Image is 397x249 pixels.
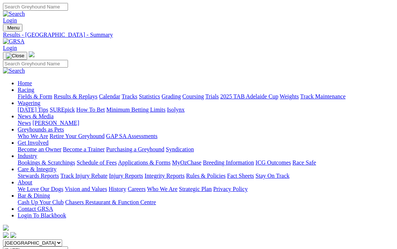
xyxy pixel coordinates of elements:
[18,120,31,126] a: News
[18,199,394,206] div: Bar & Dining
[3,232,9,238] img: facebook.svg
[18,113,54,119] a: News & Media
[18,140,49,146] a: Get Involved
[10,232,16,238] img: twitter.svg
[18,166,57,172] a: Care & Integrity
[106,133,158,139] a: GAP SA Assessments
[7,25,19,30] span: Menu
[18,100,40,106] a: Wagering
[172,159,201,166] a: MyOzChase
[18,93,52,100] a: Fields & Form
[18,173,394,179] div: Care & Integrity
[144,173,185,179] a: Integrity Reports
[3,52,27,60] button: Toggle navigation
[3,17,17,24] a: Login
[3,38,25,45] img: GRSA
[166,146,194,152] a: Syndication
[18,133,394,140] div: Greyhounds as Pets
[167,107,185,113] a: Isolynx
[18,192,50,199] a: Bar & Dining
[60,173,107,179] a: Track Injury Rebate
[18,179,32,185] a: About
[18,87,34,93] a: Racing
[18,107,48,113] a: [DATE] Tips
[255,159,291,166] a: ICG Outcomes
[205,93,219,100] a: Trials
[18,186,394,192] div: About
[65,199,156,205] a: Chasers Restaurant & Function Centre
[3,60,68,68] input: Search
[18,153,37,159] a: Industry
[203,159,254,166] a: Breeding Information
[3,11,25,17] img: Search
[106,107,165,113] a: Minimum Betting Limits
[65,186,107,192] a: Vision and Values
[18,126,64,133] a: Greyhounds as Pets
[54,93,97,100] a: Results & Replays
[220,93,278,100] a: 2025 TAB Adelaide Cup
[76,159,117,166] a: Schedule of Fees
[147,186,178,192] a: Who We Are
[292,159,316,166] a: Race Safe
[128,186,146,192] a: Careers
[29,51,35,57] img: logo-grsa-white.png
[227,173,254,179] a: Fact Sheets
[182,93,204,100] a: Coursing
[179,186,212,192] a: Strategic Plan
[18,159,394,166] div: Industry
[18,199,64,205] a: Cash Up Your Club
[255,173,289,179] a: Stay On Track
[106,146,164,152] a: Purchasing a Greyhound
[3,45,17,51] a: Login
[3,24,22,32] button: Toggle navigation
[18,107,394,113] div: Wagering
[3,225,9,231] img: logo-grsa-white.png
[18,80,32,86] a: Home
[18,173,59,179] a: Stewards Reports
[3,32,394,38] a: Results - [GEOGRAPHIC_DATA] - Summary
[50,107,75,113] a: SUREpick
[6,53,24,59] img: Close
[99,93,120,100] a: Calendar
[32,120,79,126] a: [PERSON_NAME]
[18,186,63,192] a: We Love Our Dogs
[118,159,171,166] a: Applications & Forms
[18,146,394,153] div: Get Involved
[18,93,394,100] div: Racing
[76,107,105,113] a: How To Bet
[3,3,68,11] input: Search
[50,133,105,139] a: Retire Your Greyhound
[280,93,299,100] a: Weights
[18,206,53,212] a: Contact GRSA
[122,93,137,100] a: Tracks
[18,212,66,219] a: Login To Blackbook
[18,133,48,139] a: Who We Are
[109,173,143,179] a: Injury Reports
[213,186,248,192] a: Privacy Policy
[63,146,105,152] a: Become a Trainer
[3,68,25,74] img: Search
[18,120,394,126] div: News & Media
[139,93,160,100] a: Statistics
[18,146,61,152] a: Become an Owner
[162,93,181,100] a: Grading
[186,173,226,179] a: Rules & Policies
[300,93,346,100] a: Track Maintenance
[18,159,75,166] a: Bookings & Scratchings
[108,186,126,192] a: History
